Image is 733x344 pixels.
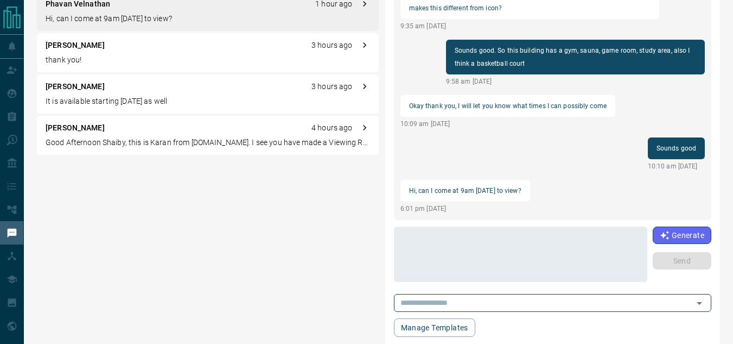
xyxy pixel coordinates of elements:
[46,122,105,134] p: [PERSON_NAME]
[46,96,370,107] p: It is available starting [DATE] as well
[394,318,475,337] button: Manage Templates
[311,81,352,92] p: 3 hours ago
[46,13,370,24] p: Hi, can I come at 9am [DATE] to view?
[409,99,607,112] p: Okay thank you, I will let you know what times I can possibly come
[648,161,705,171] p: 10:10 am [DATE]
[46,81,105,92] p: [PERSON_NAME]
[409,184,521,197] p: Hi, can I come at 9am [DATE] to view?
[656,142,696,155] p: Sounds good
[455,44,696,70] p: Sounds good. So this building has a gym, sauna, game room, study area, also I think a basketball ...
[46,40,105,51] p: [PERSON_NAME]
[46,54,370,66] p: thank you!
[692,296,707,311] button: Open
[400,204,530,214] p: 6:01 pm [DATE]
[446,77,705,86] p: 9:58 am [DATE]
[46,137,370,148] p: Good Afternoon Shaiby, this is Karan from [DOMAIN_NAME]. I see you have made a Viewing Request Fo...
[400,119,615,129] p: 10:09 am [DATE]
[311,122,352,134] p: 4 hours ago
[653,227,711,244] button: Generate
[311,40,352,51] p: 3 hours ago
[400,21,659,31] p: 9:35 am [DATE]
